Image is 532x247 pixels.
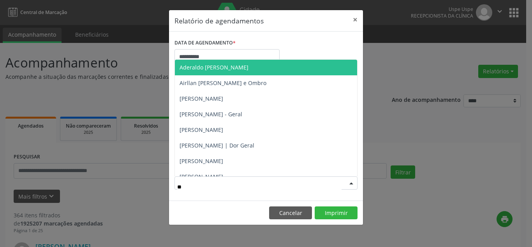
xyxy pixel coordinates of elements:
span: [PERSON_NAME] [180,95,223,102]
button: Close [347,10,363,29]
span: [PERSON_NAME] [180,157,223,165]
span: [PERSON_NAME] - Geral [180,110,242,118]
span: [PERSON_NAME] | Dor Geral [180,142,254,149]
span: Aderaldo [PERSON_NAME] [180,64,248,71]
span: [PERSON_NAME] [180,173,223,180]
button: Cancelar [269,206,312,220]
button: Imprimir [315,206,358,220]
label: DATA DE AGENDAMENTO [174,37,236,49]
span: [PERSON_NAME] [180,126,223,133]
h5: Relatório de agendamentos [174,16,264,26]
span: Airllan [PERSON_NAME] e Ombro [180,79,266,87]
